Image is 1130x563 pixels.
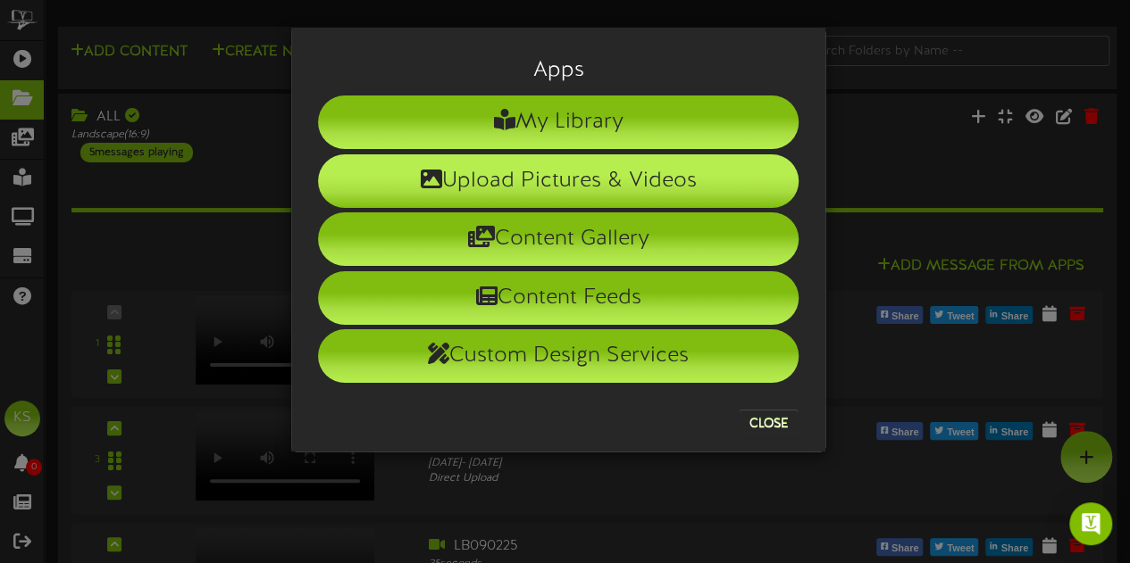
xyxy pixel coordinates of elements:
li: Content Gallery [318,212,799,266]
h3: Apps [318,59,799,82]
li: Content Feeds [318,271,799,325]
div: Open Intercom Messenger [1069,502,1112,545]
li: Upload Pictures & Videos [318,154,799,208]
button: Close [739,410,799,438]
li: Custom Design Services [318,329,799,383]
li: My Library [318,95,799,149]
